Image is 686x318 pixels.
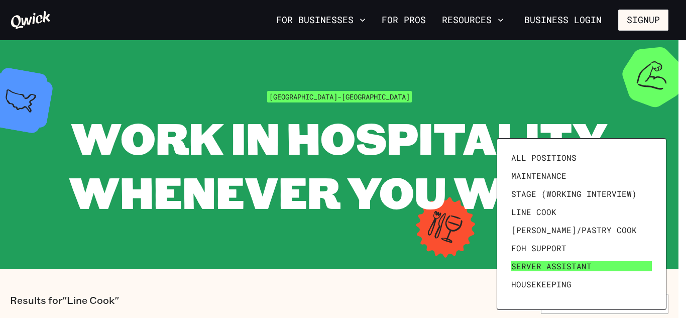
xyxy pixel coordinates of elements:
span: Server Assistant [511,261,592,271]
span: Maintenance [511,171,566,181]
span: [PERSON_NAME]/Pastry Cook [511,225,637,235]
span: FOH Support [511,243,566,253]
ul: Filter by position [507,149,656,299]
span: Line Cook [511,207,556,217]
span: Housekeeping [511,279,571,289]
span: Stage (working interview) [511,189,637,199]
span: Prep Cook [511,297,556,307]
span: All Positions [511,153,577,163]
